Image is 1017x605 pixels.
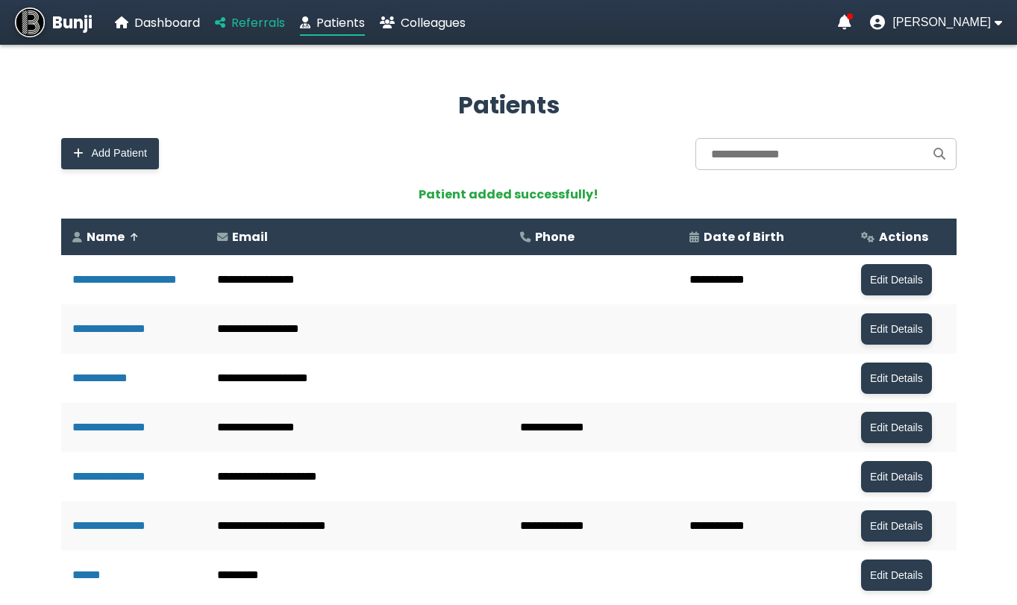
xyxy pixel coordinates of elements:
button: Edit [861,412,932,443]
span: Dashboard [134,14,200,31]
a: Bunji [15,7,93,37]
button: User menu [870,15,1002,30]
button: Edit [861,264,932,295]
th: Phone [509,219,678,255]
th: Actions [850,219,957,255]
span: Colleagues [401,14,466,31]
button: Edit [861,461,932,492]
span: Bunji [52,10,93,35]
span: Patients [316,14,365,31]
a: Dashboard [115,13,200,32]
th: Name [61,219,206,255]
span: Add Patient [92,147,147,160]
a: Colleagues [380,13,466,32]
a: Patients [300,13,365,32]
th: Email [206,219,510,255]
button: Edit [861,559,932,591]
img: Bunji Dental Referral Management [15,7,45,37]
th: Date of Birth [678,219,850,255]
button: Add Patient [61,138,159,169]
span: Referrals [231,14,285,31]
button: Edit [861,363,932,394]
button: Edit [861,313,932,345]
a: Referrals [215,13,285,32]
div: Patient added successfully! [61,185,957,204]
span: [PERSON_NAME] [892,16,991,29]
h2: Patients [61,87,957,123]
a: Notifications [838,15,851,30]
button: Edit [861,510,932,542]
